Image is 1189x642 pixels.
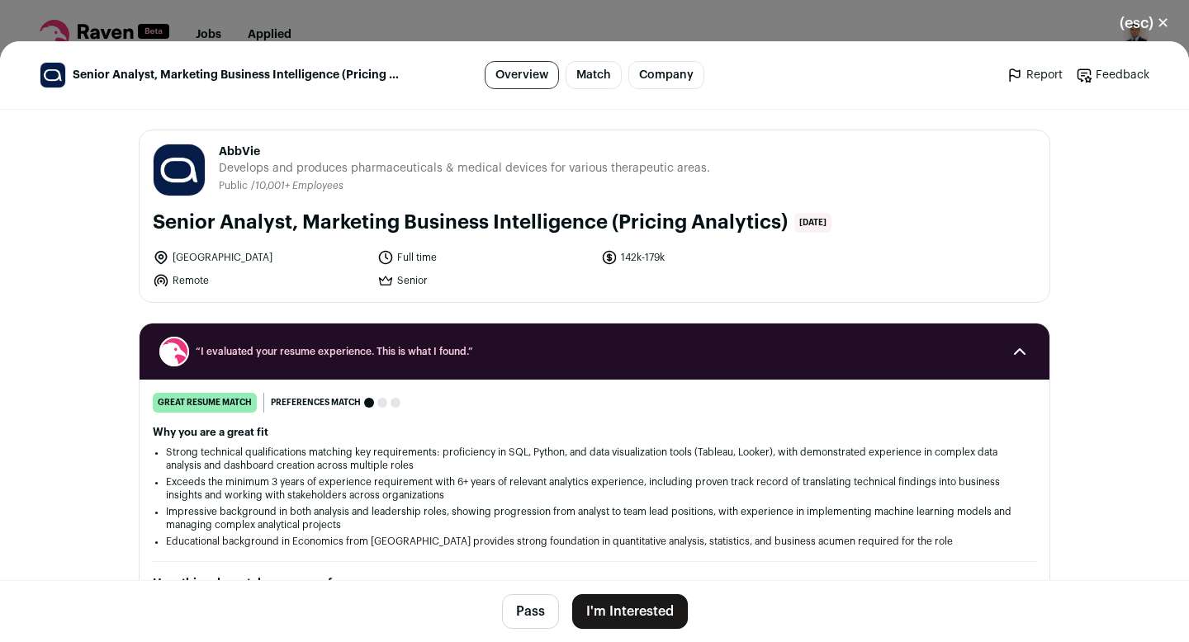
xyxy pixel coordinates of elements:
span: AbbVie [219,144,710,160]
span: Develops and produces pharmaceuticals & medical devices for various therapeutic areas. [219,160,710,177]
span: 10,001+ Employees [255,181,343,191]
span: [DATE] [794,213,831,233]
a: Report [1007,67,1063,83]
h2: How this role matches your preferences [153,575,1036,592]
li: Strong technical qualifications matching key requirements: proficiency in SQL, Python, and data v... [166,446,1023,472]
button: Pass [502,594,559,629]
div: great resume match [153,393,257,413]
span: “I evaluated your resume experience. This is what I found.” [196,345,993,358]
a: Company [628,61,704,89]
h1: Senior Analyst, Marketing Business Intelligence (Pricing Analytics) [153,210,788,236]
li: Impressive background in both analysis and leadership roles, showing progression from analyst to ... [166,505,1023,531]
a: Overview [485,61,559,89]
img: 9bb8f42bc2a01c8d2368b17f7f6ecb2cf3778cc0eeedc100ffeb73f28e689dc1.jpg [40,63,65,87]
button: Close modal [1100,5,1189,41]
li: Exceeds the minimum 3 years of experience requirement with 6+ years of relevant analytics experie... [166,475,1023,502]
li: [GEOGRAPHIC_DATA] [153,249,367,266]
li: Remote [153,272,367,289]
a: Feedback [1076,67,1149,83]
li: Public [219,180,251,192]
h2: Why you are a great fit [153,426,1036,439]
li: Senior [377,272,592,289]
li: / [251,180,343,192]
a: Match [566,61,622,89]
li: 142k-179k [601,249,816,266]
span: Senior Analyst, Marketing Business Intelligence (Pricing Analytics) [73,67,400,83]
li: Educational background in Economics from [GEOGRAPHIC_DATA] provides strong foundation in quantita... [166,535,1023,548]
span: Preferences match [271,394,361,411]
li: Full time [377,249,592,266]
img: 9bb8f42bc2a01c8d2368b17f7f6ecb2cf3778cc0eeedc100ffeb73f28e689dc1.jpg [154,144,205,196]
button: I'm Interested [572,594,688,629]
